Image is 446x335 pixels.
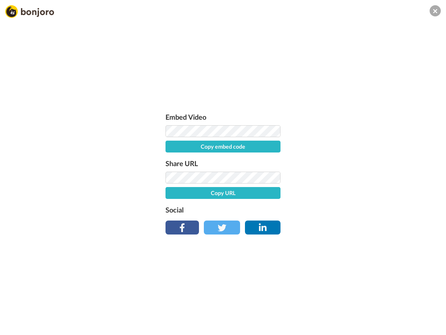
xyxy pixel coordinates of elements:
[166,111,280,122] label: Embed Video
[5,5,54,18] img: Bonjoro Logo
[166,204,280,215] label: Social
[166,187,280,199] button: Copy URL
[166,158,280,169] label: Share URL
[166,141,280,152] button: Copy embed code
